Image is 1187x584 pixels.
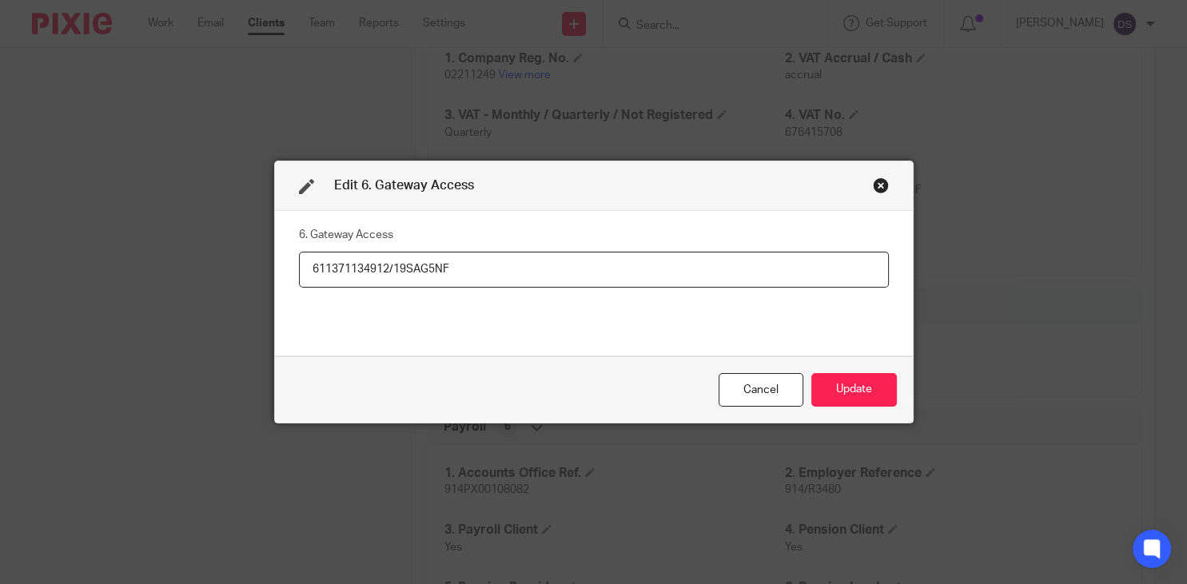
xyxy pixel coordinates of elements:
[299,227,393,243] label: 6. Gateway Access
[299,252,889,288] input: 6. Gateway Access
[334,179,474,192] span: Edit 6. Gateway Access
[811,373,897,407] button: Update
[719,373,803,407] div: Close this dialog window
[873,177,889,193] div: Close this dialog window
